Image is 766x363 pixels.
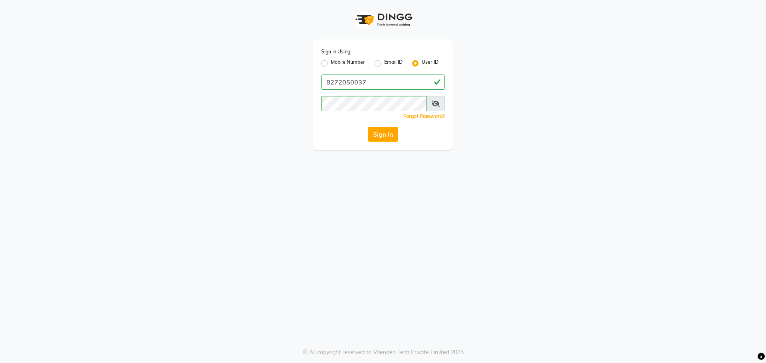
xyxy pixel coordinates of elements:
input: Username [321,96,427,111]
input: Username [321,75,445,90]
button: Sign In [368,127,398,142]
label: Sign In Using: [321,48,351,55]
a: Forgot Password? [403,113,445,119]
label: Email ID [384,59,403,68]
img: logo1.svg [351,8,415,31]
label: Mobile Number [331,59,365,68]
label: User ID [422,59,438,68]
